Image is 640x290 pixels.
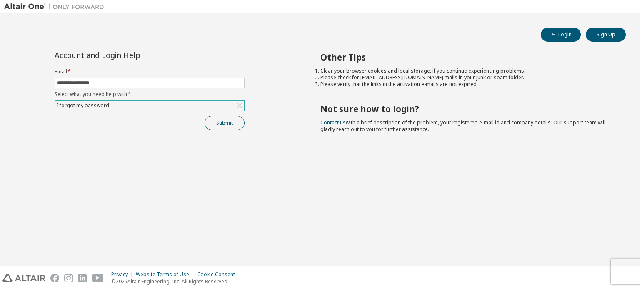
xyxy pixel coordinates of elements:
[111,271,136,278] div: Privacy
[55,68,245,75] label: Email
[92,274,104,282] img: youtube.svg
[320,68,611,74] li: Clear your browser cookies and local storage, if you continue experiencing problems.
[78,274,87,282] img: linkedin.svg
[55,91,245,98] label: Select what you need help with
[320,81,611,88] li: Please verify that the links in the activation e-mails are not expired.
[55,101,110,110] div: I forgot my password
[111,278,240,285] p: © 2025 Altair Engineering, Inc. All Rights Reserved.
[320,119,346,126] a: Contact us
[2,274,45,282] img: altair_logo.svg
[55,101,244,111] div: I forgot my password
[64,274,73,282] img: instagram.svg
[320,119,605,133] span: with a brief description of the problem, your registered e-mail id and company details. Our suppo...
[55,52,207,58] div: Account and Login Help
[197,271,240,278] div: Cookie Consent
[586,28,626,42] button: Sign Up
[50,274,59,282] img: facebook.svg
[320,52,611,63] h2: Other Tips
[541,28,581,42] button: Login
[320,103,611,114] h2: Not sure how to login?
[205,116,245,130] button: Submit
[4,3,108,11] img: Altair One
[136,271,197,278] div: Website Terms of Use
[320,74,611,81] li: Please check for [EMAIL_ADDRESS][DOMAIN_NAME] mails in your junk or spam folder.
